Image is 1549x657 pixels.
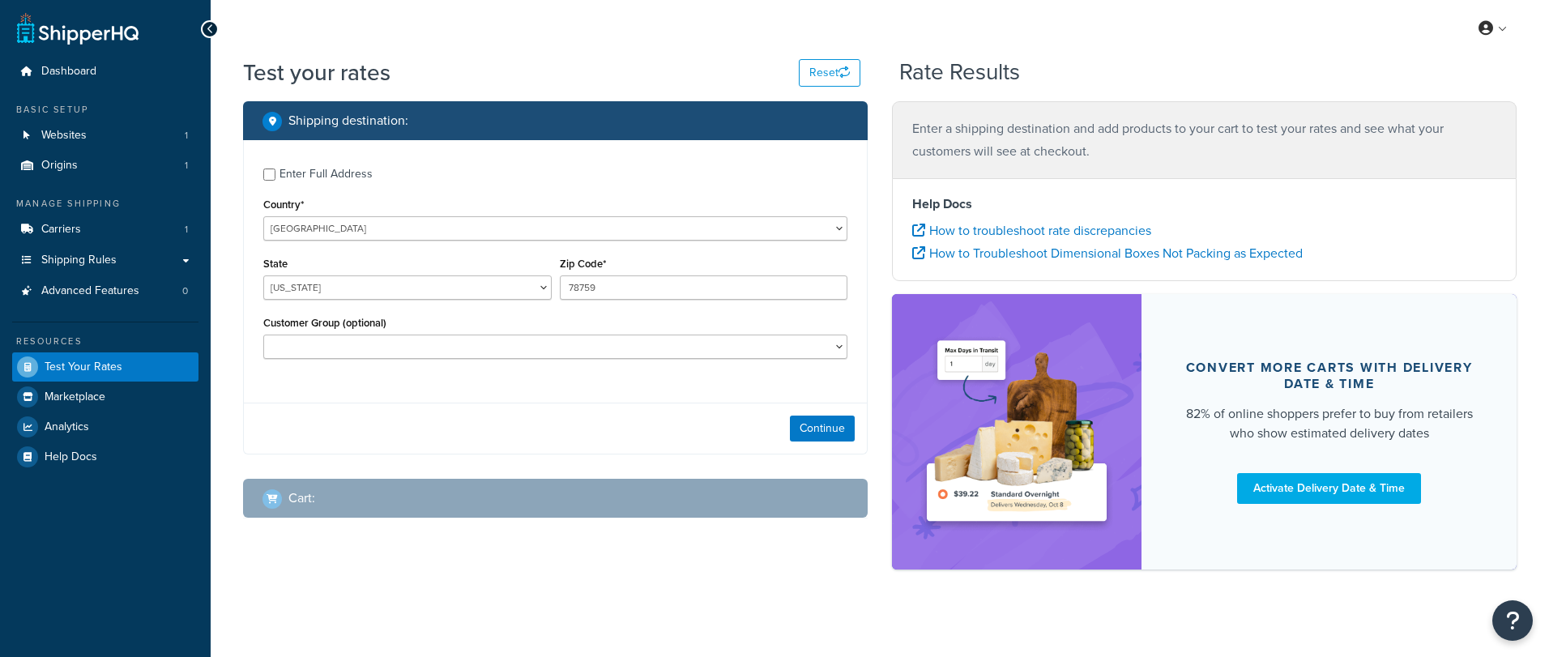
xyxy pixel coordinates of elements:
div: Manage Shipping [12,197,198,211]
div: Enter Full Address [280,163,373,186]
div: Basic Setup [12,103,198,117]
li: Advanced Features [12,276,198,306]
span: Marketplace [45,390,105,404]
div: 82% of online shoppers prefer to buy from retailers who show estimated delivery dates [1180,404,1478,443]
label: Country* [263,198,304,211]
span: Shipping Rules [41,254,117,267]
a: Origins1 [12,151,198,181]
span: Carriers [41,223,81,237]
a: How to Troubleshoot Dimensional Boxes Not Packing as Expected [912,244,1303,262]
p: Enter a shipping destination and add products to your cart to test your rates and see what your c... [912,117,1496,163]
li: Websites [12,121,198,151]
a: How to troubleshoot rate discrepancies [912,221,1151,240]
input: Enter Full Address [263,169,275,181]
img: feature-image-ddt-36eae7f7280da8017bfb280eaccd9c446f90b1fe08728e4019434db127062ab4.png [916,318,1117,544]
a: Help Docs [12,442,198,471]
a: Dashboard [12,57,198,87]
span: Origins [41,159,78,173]
label: Customer Group (optional) [263,317,386,329]
li: Carriers [12,215,198,245]
button: Open Resource Center [1492,600,1533,641]
div: Convert more carts with delivery date & time [1180,360,1478,392]
li: Origins [12,151,198,181]
button: Reset [799,59,860,87]
a: Test Your Rates [12,352,198,382]
h2: Rate Results [899,60,1020,85]
a: Carriers1 [12,215,198,245]
span: Websites [41,129,87,143]
span: Dashboard [41,65,96,79]
a: Marketplace [12,382,198,412]
label: State [263,258,288,270]
span: Test Your Rates [45,360,122,374]
h2: Shipping destination : [288,113,408,128]
a: Activate Delivery Date & Time [1237,473,1421,504]
a: Shipping Rules [12,245,198,275]
a: Websites1 [12,121,198,151]
span: Advanced Features [41,284,139,298]
span: Help Docs [45,450,97,464]
span: 0 [182,284,188,298]
h1: Test your rates [243,57,390,88]
span: 1 [185,223,188,237]
span: 1 [185,159,188,173]
h4: Help Docs [912,194,1496,214]
div: Resources [12,335,198,348]
button: Continue [790,416,855,442]
a: Analytics [12,412,198,442]
a: Advanced Features0 [12,276,198,306]
span: Analytics [45,420,89,434]
h2: Cart : [288,491,315,506]
span: 1 [185,129,188,143]
label: Zip Code* [560,258,606,270]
